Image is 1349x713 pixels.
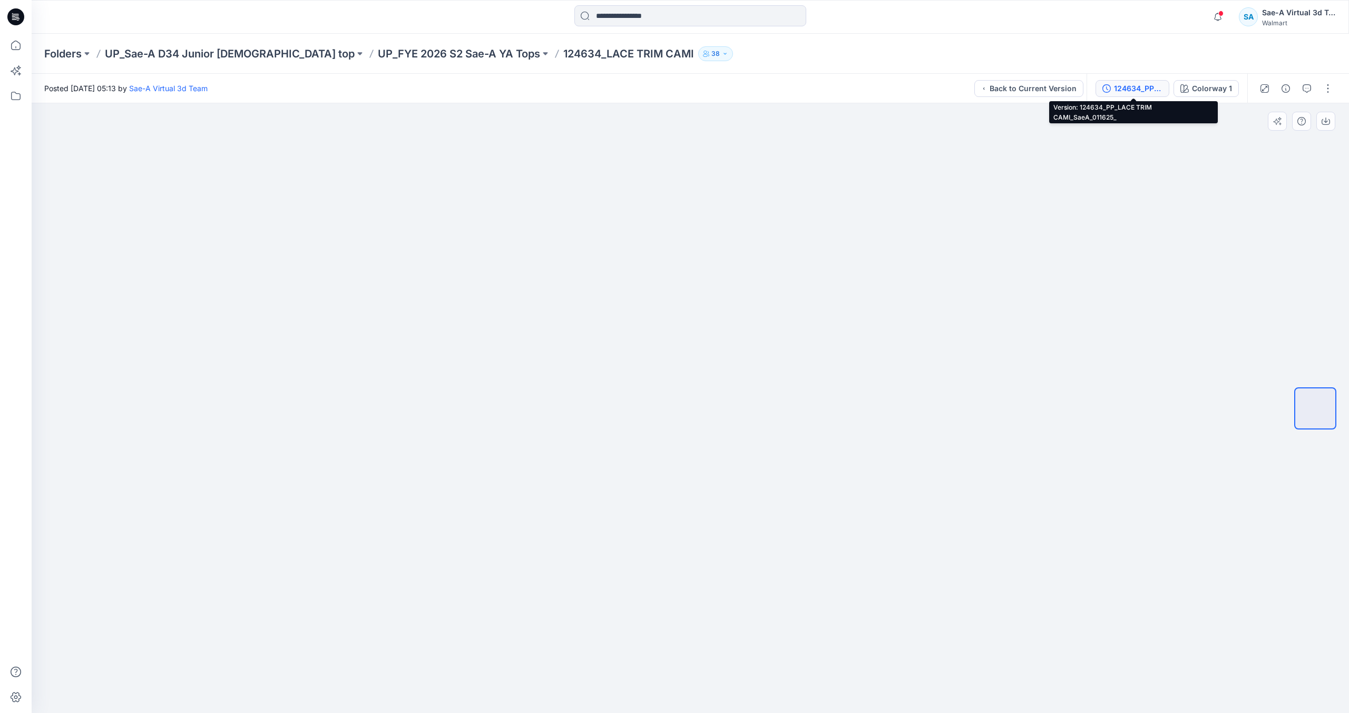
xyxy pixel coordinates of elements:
[1114,83,1162,94] div: 124634_PP_LACE TRIM CAMI_SaeA_011625_
[974,80,1083,97] button: Back to Current Version
[711,48,720,60] p: 38
[105,46,355,61] a: UP_Sae-A D34 Junior [DEMOGRAPHIC_DATA] top
[698,46,733,61] button: 38
[1262,6,1336,19] div: Sae-A Virtual 3d Team
[1096,80,1169,97] button: 124634_PP_LACE TRIM CAMI_SaeA_011625_
[1174,80,1239,97] button: Colorway 1
[1277,80,1294,97] button: Details
[1262,19,1336,27] div: Walmart
[1192,83,1232,94] div: Colorway 1
[378,46,540,61] a: UP_FYE 2026 S2 Sae-A YA Tops
[44,46,82,61] a: Folders
[129,84,208,93] a: Sae-A Virtual 3d Team
[44,83,208,94] span: Posted [DATE] 05:13 by
[563,46,694,61] p: 124634_LACE TRIM CAMI
[1239,7,1258,26] div: SA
